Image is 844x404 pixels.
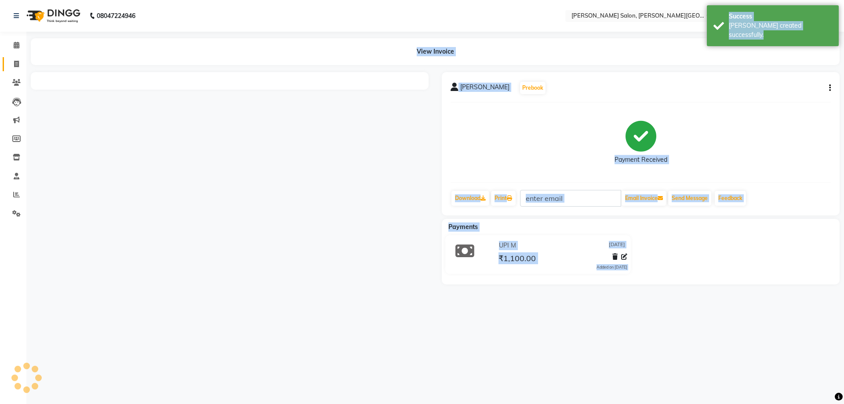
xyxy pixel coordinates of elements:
[609,241,625,250] span: [DATE]
[460,83,509,95] span: [PERSON_NAME]
[622,191,666,206] button: Email Invoice
[615,155,667,164] div: Payment Received
[498,253,536,266] span: ₹1,100.00
[520,190,621,207] input: enter email
[715,191,746,206] a: Feedback
[448,223,478,231] span: Payments
[668,191,711,206] button: Send Message
[22,4,83,28] img: logo
[451,191,489,206] a: Download
[597,264,627,270] div: Added on [DATE]
[491,191,516,206] a: Print
[97,4,135,28] b: 08047224946
[729,21,832,40] div: Bill created successfully.
[499,241,516,250] span: UPI M
[31,38,840,65] div: View Invoice
[520,82,546,94] button: Prebook
[729,12,832,21] div: Success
